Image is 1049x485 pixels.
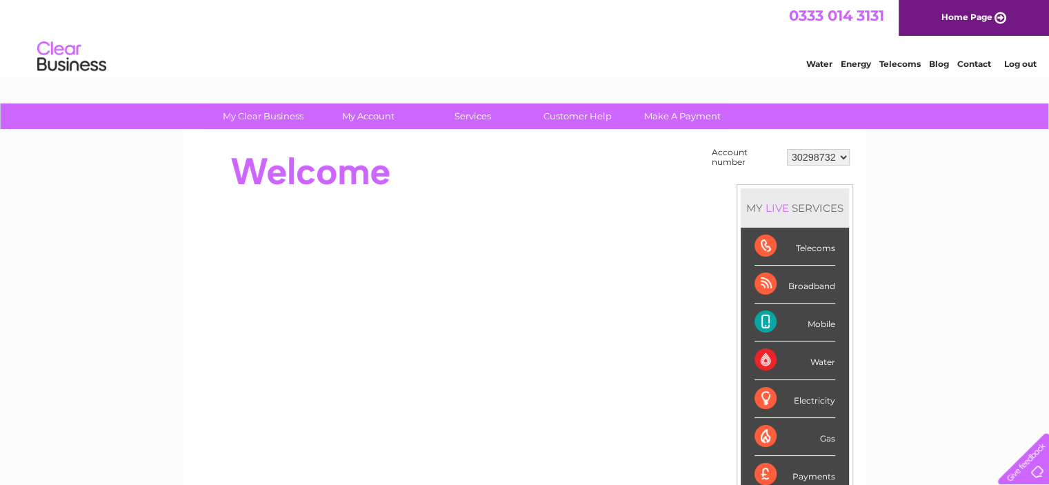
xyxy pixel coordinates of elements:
a: Telecoms [879,59,921,69]
a: 0333 014 3131 [789,7,884,24]
a: Contact [957,59,991,69]
div: Water [755,342,835,379]
div: MY SERVICES [741,188,849,228]
a: Energy [841,59,871,69]
a: Customer Help [521,103,635,129]
div: Gas [755,418,835,456]
div: Clear Business is a trading name of Verastar Limited (registered in [GEOGRAPHIC_DATA] No. 3667643... [199,8,851,67]
a: Blog [929,59,949,69]
img: logo.png [37,36,107,78]
div: Broadband [755,266,835,304]
div: Telecoms [755,228,835,266]
td: Account number [708,144,783,170]
div: Mobile [755,304,835,342]
a: My Clear Business [206,103,320,129]
a: Services [416,103,530,129]
div: LIVE [763,201,792,215]
a: Make A Payment [626,103,739,129]
a: Water [806,59,832,69]
div: Electricity [755,380,835,418]
a: Log out [1003,59,1036,69]
a: My Account [311,103,425,129]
